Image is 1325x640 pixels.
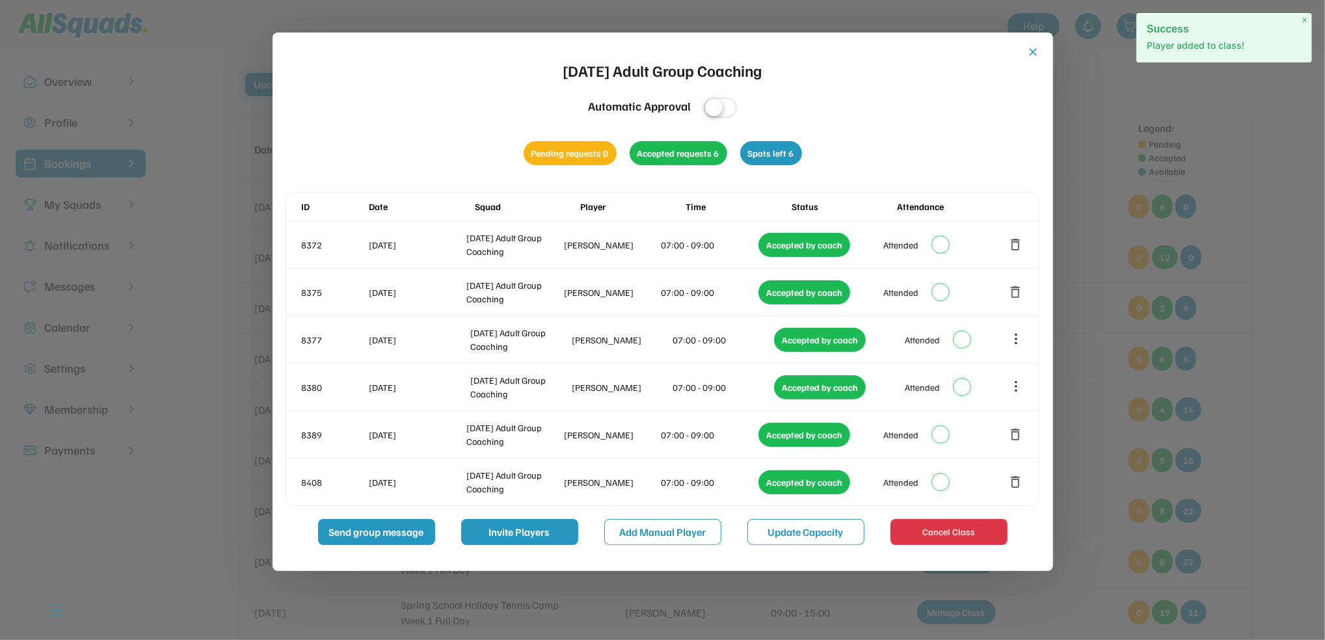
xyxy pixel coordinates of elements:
div: Status [792,200,894,213]
div: 8389 [302,428,367,442]
div: Accepted by coach [758,280,850,304]
div: [DATE] Adult Group Coaching [470,326,569,353]
div: 07:00 - 09:00 [662,428,756,442]
div: Automatic Approval [588,98,691,115]
span: × [1302,15,1307,26]
div: Accepted by coach [774,375,866,399]
div: Accepted requests 6 [630,141,727,165]
div: Attended [905,380,940,394]
div: Accepted by coach [758,470,850,494]
div: [DATE] Adult Group Coaching [563,59,762,82]
button: close [1027,46,1040,59]
div: 07:00 - 09:00 [662,238,756,252]
h2: Success [1147,23,1302,34]
div: [PERSON_NAME] [564,238,659,252]
div: 07:00 - 09:00 [673,380,772,394]
div: Spots left 6 [740,141,802,165]
div: [DATE] Adult Group Coaching [466,421,561,448]
div: Attended [883,238,918,252]
div: Attended [883,475,918,489]
div: [PERSON_NAME] [572,380,671,394]
button: delete [1008,237,1024,252]
div: [DATE] Adult Group Coaching [466,278,561,306]
button: Add Manual Player [604,519,721,545]
button: Invite Players [461,519,578,545]
div: Attended [905,333,940,347]
div: [DATE] [369,286,464,299]
div: [DATE] [369,428,464,442]
div: Pending requests 0 [524,141,617,165]
div: [DATE] Adult Group Coaching [470,373,569,401]
div: ID [302,200,367,213]
div: Date [369,200,472,213]
button: delete [1008,284,1024,300]
button: Send group message [318,519,435,545]
button: delete [1008,474,1024,490]
div: 07:00 - 09:00 [662,475,756,489]
div: [DATE] Adult Group Coaching [466,468,561,496]
div: 07:00 - 09:00 [662,286,756,299]
div: 8372 [302,238,367,252]
div: Accepted by coach [758,423,850,447]
button: delete [1008,427,1024,442]
div: 8408 [302,475,367,489]
div: [PERSON_NAME] [564,286,659,299]
div: Squad [475,200,578,213]
div: 07:00 - 09:00 [673,333,772,347]
div: Time [686,200,788,213]
div: [DATE] [369,475,464,489]
div: [DATE] Adult Group Coaching [466,231,561,258]
div: [DATE] [369,238,464,252]
div: Accepted by coach [774,328,866,352]
div: [DATE] [369,333,468,347]
div: [PERSON_NAME] [572,333,671,347]
div: Attended [883,428,918,442]
div: Attendance [897,200,1000,213]
div: Player [580,200,683,213]
div: 8380 [302,380,367,394]
button: Update Capacity [747,519,864,545]
div: [DATE] [369,380,468,394]
div: 8377 [302,333,367,347]
div: 8375 [302,286,367,299]
div: [PERSON_NAME] [564,428,659,442]
div: Accepted by coach [758,233,850,257]
div: [PERSON_NAME] [564,475,659,489]
button: Cancel Class [890,519,1008,545]
p: Player added to class! [1147,39,1302,52]
div: Attended [883,286,918,299]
